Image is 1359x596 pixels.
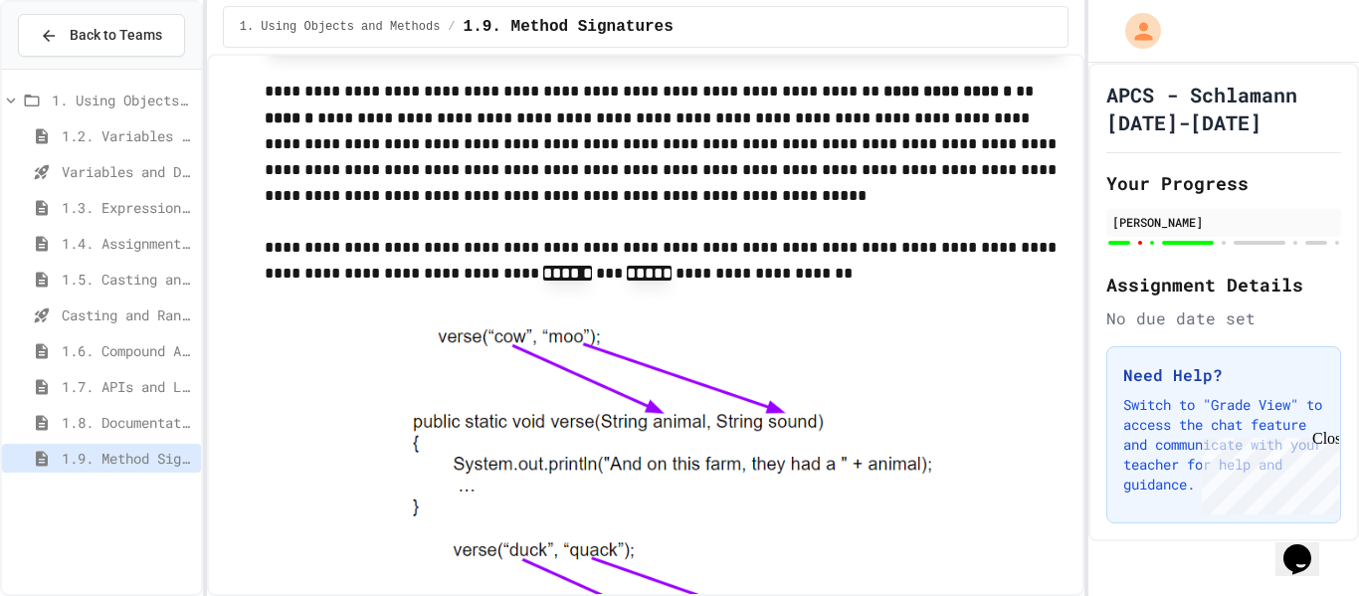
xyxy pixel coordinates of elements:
[8,8,137,126] div: Chat with us now!Close
[1275,516,1339,576] iframe: chat widget
[18,14,185,57] button: Back to Teams
[52,90,193,110] span: 1. Using Objects and Methods
[62,412,193,433] span: 1.8. Documentation with Comments and Preconditions
[1106,169,1341,197] h2: Your Progress
[62,233,193,254] span: 1.4. Assignment and Input
[464,15,674,39] span: 1.9. Method Signatures
[240,19,441,35] span: 1. Using Objects and Methods
[1104,8,1166,54] div: My Account
[1106,306,1341,330] div: No due date set
[1112,213,1335,231] div: [PERSON_NAME]
[1106,81,1341,136] h1: APCS - Schlamann [DATE]-[DATE]
[1106,271,1341,298] h2: Assignment Details
[1123,363,1324,387] h3: Need Help?
[62,376,193,397] span: 1.7. APIs and Libraries
[62,448,193,469] span: 1.9. Method Signatures
[62,340,193,361] span: 1.6. Compound Assignment Operators
[62,197,193,218] span: 1.3. Expressions and Output [New]
[1123,395,1324,495] p: Switch to "Grade View" to access the chat feature and communicate with your teacher for help and ...
[62,161,193,182] span: Variables and Data Types - Quiz
[62,269,193,290] span: 1.5. Casting and Ranges of Values
[62,304,193,325] span: Casting and Ranges of variables - Quiz
[70,25,162,46] span: Back to Teams
[62,125,193,146] span: 1.2. Variables and Data Types
[1194,430,1339,514] iframe: chat widget
[448,19,455,35] span: /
